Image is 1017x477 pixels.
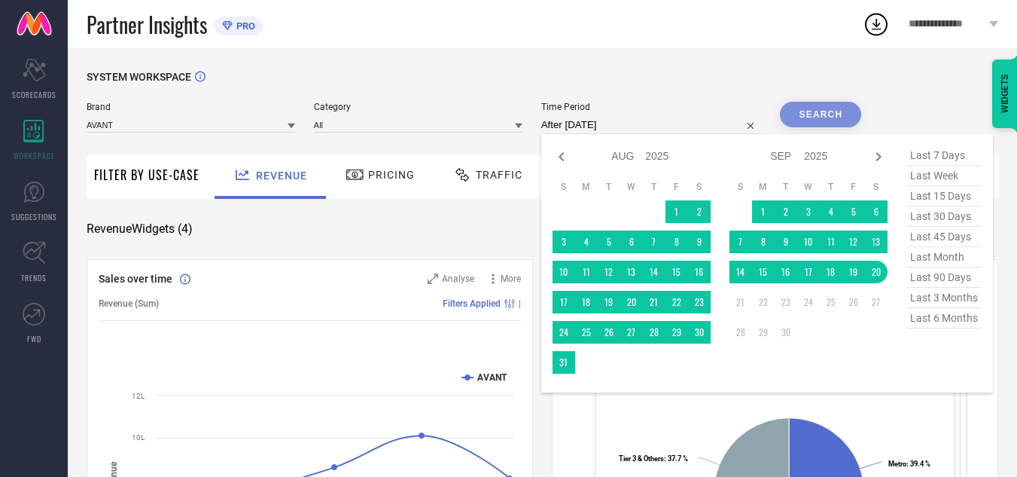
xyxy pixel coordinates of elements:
[752,321,775,344] td: Mon Sep 29 2025
[688,231,711,253] td: Sat Aug 09 2025
[906,227,982,247] span: last 45 days
[906,288,982,308] span: last 3 months
[99,298,159,309] span: Revenue (Sum)
[775,261,797,283] td: Tue Sep 16 2025
[665,181,688,193] th: Friday
[842,291,865,313] td: Fri Sep 26 2025
[575,181,598,193] th: Monday
[888,460,930,468] text: : 39.4 %
[233,20,255,32] span: PRO
[314,102,522,112] span: Category
[598,181,620,193] th: Tuesday
[575,231,598,253] td: Mon Aug 04 2025
[906,186,982,206] span: last 15 days
[368,169,415,181] span: Pricing
[256,170,307,182] span: Revenue
[865,200,888,223] td: Sat Sep 06 2025
[869,148,888,166] div: Next month
[820,200,842,223] td: Thu Sep 04 2025
[541,116,762,134] input: Select time period
[729,261,752,283] td: Sun Sep 14 2025
[865,261,888,283] td: Sat Sep 20 2025
[865,231,888,253] td: Sat Sep 13 2025
[598,321,620,344] td: Tue Aug 26 2025
[553,351,575,374] td: Sun Aug 31 2025
[729,321,752,344] td: Sun Sep 28 2025
[797,291,820,313] td: Wed Sep 24 2025
[797,200,820,223] td: Wed Sep 03 2025
[87,71,191,83] span: SYSTEM WORKSPACE
[906,308,982,329] span: last 6 months
[476,169,522,181] span: Traffic
[443,298,501,309] span: Filters Applied
[477,372,507,383] text: AVANT
[729,291,752,313] td: Sun Sep 21 2025
[643,231,665,253] td: Thu Aug 07 2025
[865,181,888,193] th: Saturday
[553,291,575,313] td: Sun Aug 17 2025
[132,433,145,442] text: 10L
[775,181,797,193] th: Tuesday
[553,261,575,283] td: Sun Aug 10 2025
[820,261,842,283] td: Thu Sep 18 2025
[620,261,643,283] td: Wed Aug 13 2025
[94,166,199,184] span: Filter By Use-Case
[620,321,643,344] td: Wed Aug 27 2025
[752,261,775,283] td: Mon Sep 15 2025
[863,11,890,38] div: Open download list
[575,321,598,344] td: Mon Aug 25 2025
[842,181,865,193] th: Friday
[775,291,797,313] td: Tue Sep 23 2025
[553,321,575,344] td: Sun Aug 24 2025
[643,291,665,313] td: Thu Aug 21 2025
[442,274,474,284] span: Analyse
[842,261,865,283] td: Fri Sep 19 2025
[575,261,598,283] td: Mon Aug 11 2025
[87,222,193,237] span: Revenue Widgets ( 4 )
[729,231,752,253] td: Sun Sep 07 2025
[620,231,643,253] td: Wed Aug 06 2025
[665,321,688,344] td: Fri Aug 29 2025
[87,102,295,112] span: Brand
[865,291,888,313] td: Sat Sep 27 2025
[820,291,842,313] td: Thu Sep 25 2025
[888,460,906,468] tspan: Metro
[12,89,56,100] span: SCORECARDS
[99,273,172,285] span: Sales over time
[775,200,797,223] td: Tue Sep 02 2025
[665,261,688,283] td: Fri Aug 15 2025
[665,231,688,253] td: Fri Aug 08 2025
[643,181,665,193] th: Thursday
[906,268,982,288] span: last 90 days
[87,9,207,40] span: Partner Insights
[620,291,643,313] td: Wed Aug 20 2025
[620,181,643,193] th: Wednesday
[775,321,797,344] td: Tue Sep 30 2025
[688,200,711,223] td: Sat Aug 02 2025
[14,150,55,161] span: WORKSPACE
[553,181,575,193] th: Sunday
[906,166,982,186] span: last week
[752,291,775,313] td: Mon Sep 22 2025
[428,274,438,284] svg: Zoom
[842,200,865,223] td: Fri Sep 05 2025
[643,321,665,344] td: Thu Aug 28 2025
[797,231,820,253] td: Wed Sep 10 2025
[752,181,775,193] th: Monday
[598,231,620,253] td: Tue Aug 05 2025
[619,454,664,463] tspan: Tier 3 & Others
[752,231,775,253] td: Mon Sep 08 2025
[797,181,820,193] th: Wednesday
[688,321,711,344] td: Sat Aug 30 2025
[665,200,688,223] td: Fri Aug 01 2025
[501,274,521,284] span: More
[598,291,620,313] td: Tue Aug 19 2025
[906,247,982,268] span: last month
[729,181,752,193] th: Sunday
[132,392,145,400] text: 12L
[519,298,521,309] span: |
[598,261,620,283] td: Tue Aug 12 2025
[688,261,711,283] td: Sat Aug 16 2025
[619,454,688,463] text: : 37.7 %
[752,200,775,223] td: Mon Sep 01 2025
